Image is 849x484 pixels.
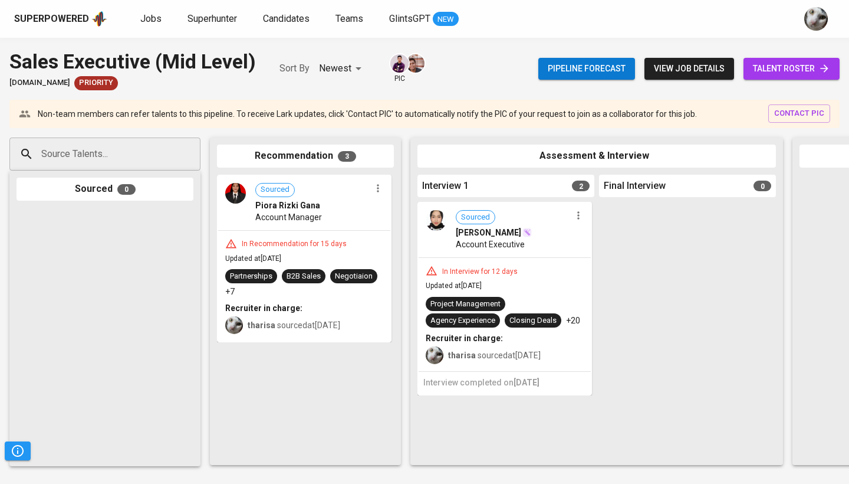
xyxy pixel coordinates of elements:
span: 3 [338,151,356,162]
span: sourced at [DATE] [248,321,340,330]
img: tharisa.rizky@glints.com [426,346,443,364]
span: Updated at [DATE] [225,254,281,263]
a: Teams [335,12,366,27]
span: contact pic [774,107,824,120]
div: Negotiaion [335,271,373,282]
div: pic [389,53,410,84]
span: Candidates [263,13,310,24]
a: GlintsGPT NEW [389,12,459,27]
b: tharisa [248,321,275,330]
b: Recruiter in charge: [225,303,302,313]
span: sourced at [DATE] [448,351,541,360]
div: Sourced[PERSON_NAME]Account ExecutiveIn Interview for 12 daysUpdated at[DATE]Project ManagementAg... [417,202,592,395]
span: talent roster [753,61,830,76]
span: Final Interview [604,179,666,193]
span: Sourced [256,184,294,195]
a: talent roster [743,58,840,80]
div: Newest [319,58,366,80]
p: Sort By [279,61,310,76]
button: Pipeline Triggers [5,442,31,460]
span: Teams [335,13,363,24]
div: SourcedPiora Rizki GanaAccount ManagerIn Recommendation for 15 daysUpdated at[DATE]PartnershipsB2... [217,175,391,343]
img: tharisa.rizky@glints.com [804,7,828,31]
span: 0 [753,181,771,191]
span: Account Manager [255,211,322,223]
p: Newest [319,61,351,76]
div: Closing Deals [509,315,557,326]
p: +7 [225,286,235,297]
span: Sourced [456,212,495,223]
span: 2 [572,181,590,191]
span: [PERSON_NAME] [456,227,521,238]
img: magic_wand.svg [522,228,532,237]
img: f33eeb4295ef5b82aea80152dc2bb9e5.jpg [225,183,246,204]
span: Updated at [DATE] [426,282,482,290]
div: Agency Experience [430,315,495,326]
a: Superpoweredapp logo [14,10,107,28]
p: +20 [566,315,580,326]
span: Superhunter [187,13,237,24]
button: view job details [644,58,734,80]
div: In Recommendation for 15 days [237,239,351,249]
span: Piora Rizki Gana [255,200,320,211]
div: New Job received from Demand Team [74,76,118,90]
b: tharisa [448,351,476,360]
a: Jobs [140,12,164,27]
img: johanes@glints.com [406,54,424,73]
span: NEW [433,14,459,25]
img: app logo [91,10,107,28]
div: Superpowered [14,12,89,26]
a: Candidates [263,12,312,27]
img: erwin@glints.com [390,54,409,73]
span: 0 [117,184,136,195]
span: GlintsGPT [389,13,430,24]
div: Assessment & Interview [417,145,776,168]
h6: Interview completed on [423,377,586,390]
span: Account Executive [456,238,525,250]
div: B2B Sales [287,271,321,282]
a: Superhunter [187,12,239,27]
p: Non-team members can refer talents to this pipeline. To receive Lark updates, click 'Contact PIC'... [38,108,697,120]
button: Open [194,153,196,155]
span: Priority [74,77,118,89]
div: Partnerships [230,271,272,282]
img: 5e255d0e58b1fd90fdc69a96c9097c4e.jpg [426,210,446,231]
span: [DATE] [514,378,539,387]
span: Pipeline forecast [548,61,626,76]
div: Recommendation [217,145,394,168]
img: tharisa.rizky@glints.com [225,316,243,334]
b: Recruiter in charge: [426,333,503,343]
button: Pipeline forecast [538,58,635,80]
span: view job details [654,61,725,76]
span: Jobs [140,13,162,24]
div: Sourced [17,178,193,201]
span: Interview 1 [422,179,469,193]
button: contact pic [768,104,830,123]
span: [DOMAIN_NAME] [9,77,70,89]
div: Sales Executive (Mid Level) [9,47,256,76]
div: In Interview for 12 days [437,267,522,277]
div: Project Management [430,299,501,310]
